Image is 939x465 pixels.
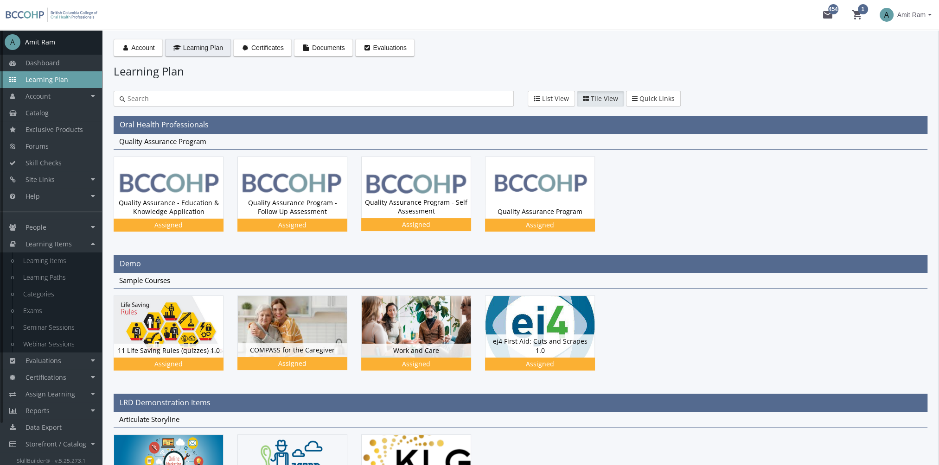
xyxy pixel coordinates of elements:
span: Catalog [26,108,49,117]
span: Learning Plan [26,75,68,84]
span: Assign Learning [26,390,75,398]
i: Learning Plan [173,44,181,51]
div: Work and Care [361,295,485,384]
span: Sample Courses [119,276,170,285]
span: Certifications [26,373,66,382]
span: People [26,223,46,232]
span: Tile View [591,94,618,103]
span: Quality Assurance Program [119,137,206,146]
span: Evaluations [373,44,407,51]
div: Quality Assurance Program - Self Assessment [361,157,485,245]
a: Learning Paths [14,269,102,286]
span: A [5,34,20,50]
h1: Learning Plan [114,63,927,79]
i: Account [121,44,130,51]
span: Exclusive Products [26,125,83,134]
div: Quality Assurance Program - Self Assessment [362,195,471,218]
div: Work and Care [362,344,471,358]
a: Webinar Sessions [14,336,102,352]
div: Quality Assurance - Education & Knowledge Application [114,196,223,219]
div: Quality Assurance - Education & Knowledge Application [114,157,237,245]
div: Quality Assurance Program - Follow Up Assessment [237,157,361,245]
input: Search [125,94,508,103]
div: Quality Assurance Program [485,205,594,219]
small: SkillBuilder® - v.5.25.273.1 [17,457,86,464]
span: Data Export [26,423,62,432]
span: Oral Health Professionals [120,119,209,130]
div: COMPASS for the Caregiver [238,343,347,357]
div: Assigned [115,220,222,230]
span: Dashboard [26,58,60,67]
mat-icon: mail [822,9,833,20]
a: Seminar Sessions [14,319,102,336]
div: Assigned [239,359,345,368]
span: Account [26,92,51,101]
div: Assigned [239,220,345,230]
div: Quality Assurance Program - Follow Up Assessment [238,196,347,219]
span: Quick Links [639,94,675,103]
span: LRD Demonstration Items [120,397,211,408]
div: ej4 First Aid: Cuts and Scrapes 1.0 [485,295,609,384]
i: Evaluations [363,44,371,51]
span: Learning Plan [183,44,223,51]
mat-icon: shopping_cart [852,9,863,20]
span: Articulate Storyline [119,415,179,424]
div: Assigned [487,359,593,369]
div: Amit Ram [25,38,55,47]
button: Learning Plan [165,39,231,57]
span: Amit Ram [897,6,926,23]
span: Storefront / Catalog [26,440,86,448]
div: 11 Life Saving Rules (quizzes) 1.0 [114,344,223,358]
div: COMPASS for the Caregiver [237,295,361,384]
span: Account [131,44,155,51]
span: Reports [26,406,50,415]
div: Quality Assurance Program [485,157,609,245]
a: Exams [14,302,102,319]
span: Documents [312,44,345,51]
span: Learning Items [26,239,72,248]
button: Certificates [233,39,292,57]
span: Site Links [26,175,55,184]
span: Certificates [251,44,284,51]
span: Help [26,192,40,201]
span: Skill Checks [26,158,62,167]
i: Certificates [241,44,249,51]
div: Assigned [363,359,469,369]
div: Assigned [115,359,222,369]
span: Demo [120,258,141,269]
button: Account [114,39,163,57]
i: Documents [302,44,310,51]
div: Assigned [487,220,593,230]
div: 11 Life Saving Rules (quizzes) 1.0 [114,295,237,384]
span: A [880,8,894,22]
a: Categories [14,286,102,302]
div: ej4 First Aid: Cuts and Scrapes 1.0 [485,334,594,357]
button: Documents [294,39,353,57]
span: List View [542,94,569,103]
span: Evaluations [26,356,61,365]
button: Evaluations [355,39,415,57]
a: Learning Items [14,252,102,269]
div: Assigned [363,220,469,229]
span: Forums [26,142,49,151]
